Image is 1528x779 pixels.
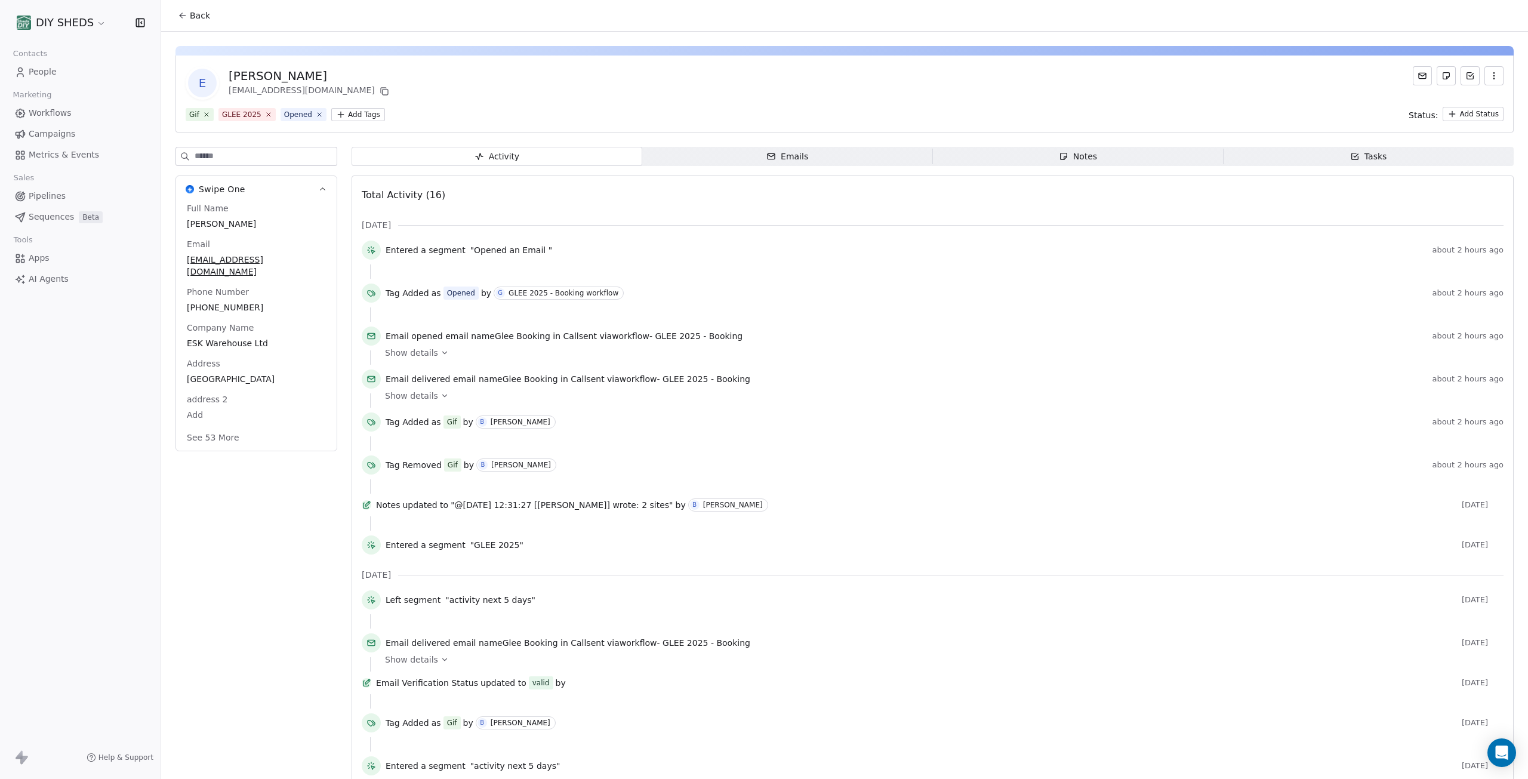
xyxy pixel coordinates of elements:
span: E [188,69,217,97]
div: valid [532,677,550,689]
span: [DATE] [1462,678,1504,688]
img: shedsdiy.jpg [17,16,31,30]
span: [DATE] [1462,638,1504,648]
div: GLEE 2025 [222,109,261,120]
span: Email delivered [386,374,450,384]
div: B [692,500,697,510]
span: ESK Warehouse Ltd [187,337,326,349]
span: Tools [8,231,38,249]
span: Workflows [29,107,72,119]
div: [PERSON_NAME] [703,501,763,509]
span: by [676,499,686,511]
span: Left segment [386,594,440,606]
div: GLEE 2025 - Booking workflow [509,289,618,297]
span: as [432,717,441,729]
div: G [498,288,503,298]
span: Entered a segment [386,539,466,551]
div: [PERSON_NAME] [229,67,392,84]
div: Gif [447,417,457,427]
a: Apps [10,248,151,268]
span: Email delivered [386,638,450,648]
span: about 2 hours ago [1432,331,1504,341]
a: Show details [385,390,1495,402]
span: Metrics & Events [29,149,99,161]
span: Apps [29,252,50,264]
a: Workflows [10,103,151,123]
span: by [556,677,566,689]
span: by [464,459,474,471]
div: Opened [284,109,312,120]
span: Full Name [184,202,231,214]
span: Tag Added [386,287,429,299]
span: GLEE 2025 - Booking [663,638,750,648]
span: "activity next 5 days" [470,760,560,772]
a: People [10,62,151,82]
div: Gif [447,718,457,728]
span: [PHONE_NUMBER] [187,301,326,313]
span: address 2 [184,393,230,405]
div: [PERSON_NAME] [491,719,550,727]
span: Back [190,10,210,21]
span: Campaigns [29,128,75,140]
button: Back [171,5,217,26]
div: [EMAIL_ADDRESS][DOMAIN_NAME] [229,84,392,98]
span: [DATE] [1462,718,1504,728]
button: See 53 More [180,427,247,448]
button: DIY SHEDS [14,13,109,33]
a: Campaigns [10,124,151,144]
span: by [463,717,473,729]
div: B [481,460,485,470]
span: Notes [376,499,400,511]
span: about 2 hours ago [1432,374,1504,384]
span: as [432,287,441,299]
div: [PERSON_NAME] [491,418,550,426]
span: [DATE] [1462,595,1504,605]
span: email name sent via workflow - [386,373,750,385]
span: [EMAIL_ADDRESS][DOMAIN_NAME] [187,254,326,278]
span: [DATE] [1462,540,1504,550]
span: Total Activity (16) [362,189,445,201]
span: about 2 hours ago [1432,288,1504,298]
span: "Opened an Email " [470,244,552,256]
span: Show details [385,347,438,359]
span: Glee Booking in Call [495,331,579,341]
a: AI Agents [10,269,151,289]
span: Swipe One [199,183,245,195]
span: by [481,287,491,299]
a: Show details [385,347,1495,359]
button: Add Status [1443,107,1504,121]
span: Email [184,238,212,250]
div: Notes [1059,150,1097,163]
a: SequencesBeta [10,207,151,227]
span: Status: [1409,109,1438,121]
span: Tag Removed [386,459,442,471]
span: AI Agents [29,273,69,285]
span: about 2 hours ago [1432,417,1504,427]
span: Sales [8,169,39,187]
span: Company Name [184,322,256,334]
span: about 2 hours ago [1432,245,1504,255]
span: Show details [385,654,438,666]
span: Add [187,409,326,421]
span: [DATE] [1462,500,1504,510]
span: as [432,416,441,428]
span: [PERSON_NAME] [187,218,326,230]
span: [DATE] [362,569,391,581]
div: Tasks [1350,150,1387,163]
span: Tag Added [386,416,429,428]
span: Help & Support [98,753,153,762]
img: Swipe One [186,185,194,193]
span: Phone Number [184,286,251,298]
span: Email Verification Status [376,677,478,689]
span: Show details [385,390,438,402]
div: B [480,718,484,728]
span: Entered a segment [386,244,466,256]
span: DIY SHEDS [36,15,94,30]
div: B [480,417,484,427]
span: [GEOGRAPHIC_DATA] [187,373,326,385]
span: "@[DATE] 12:31:27 [[PERSON_NAME]] wrote: 2 sites" [451,499,673,511]
span: [DATE] [1462,761,1504,771]
div: Opened [447,288,475,298]
span: Sequences [29,211,74,223]
span: email name sent via workflow - [386,330,743,342]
